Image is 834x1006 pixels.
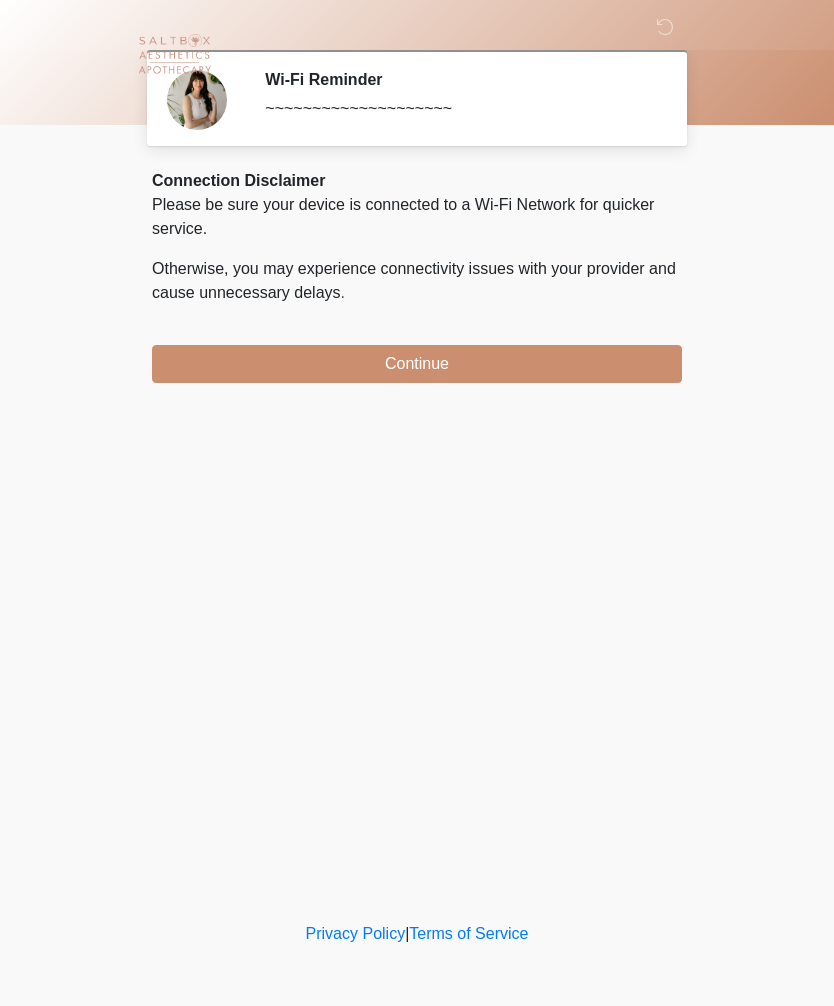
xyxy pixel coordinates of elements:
[341,284,345,301] span: .
[405,925,409,942] a: |
[132,15,217,100] img: Saltbox Aesthetics Logo
[152,345,682,383] button: Continue
[152,257,682,305] p: Otherwise, you may experience connectivity issues with your provider and cause unnecessary delays
[409,925,528,942] a: Terms of Service
[306,925,406,942] a: Privacy Policy
[152,169,682,193] div: Connection Disclaimer
[152,193,682,241] p: Please be sure your device is connected to a Wi-Fi Network for quicker service.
